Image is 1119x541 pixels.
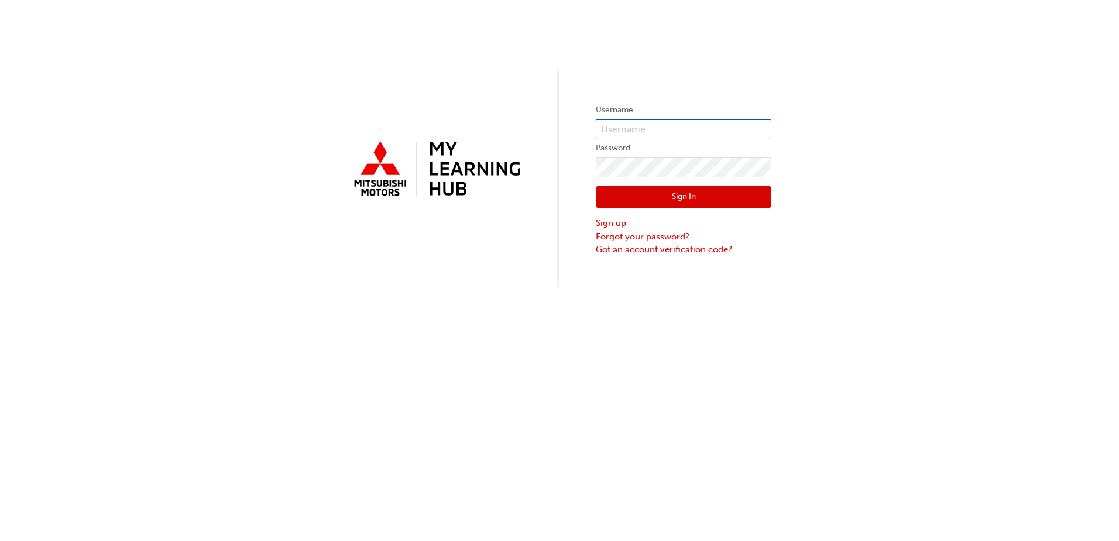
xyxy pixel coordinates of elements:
img: mmal [348,136,523,203]
label: Username [596,103,771,117]
a: Got an account verification code? [596,243,771,256]
input: Username [596,119,771,139]
a: Sign up [596,217,771,230]
button: Sign In [596,186,771,208]
a: Forgot your password? [596,230,771,244]
label: Password [596,141,771,155]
